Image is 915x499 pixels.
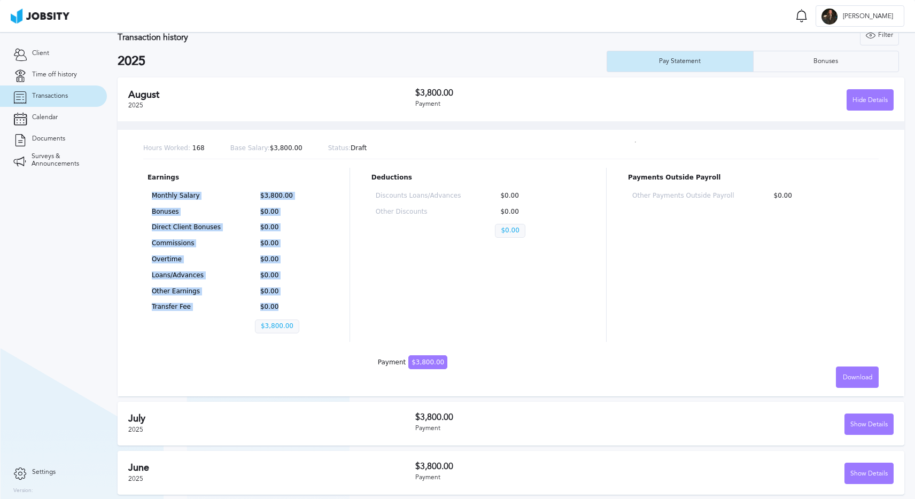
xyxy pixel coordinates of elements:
div: Pay Statement [654,58,706,65]
p: Monthly Salary [152,192,221,200]
button: Hide Details [847,89,894,111]
h3: $3,800.00 [415,462,654,471]
p: Loans/Advances [152,272,221,279]
span: Base Salary: [230,144,270,152]
p: $0.00 [255,224,324,231]
p: 168 [143,145,205,152]
button: Show Details [844,463,894,484]
div: Payment [378,359,447,367]
span: Documents [32,135,65,143]
span: Download [843,374,872,381]
h2: July [128,413,415,424]
p: Bonuses [152,208,221,216]
span: Status: [328,144,351,152]
h3: Transaction history [118,33,545,42]
span: Client [32,50,49,57]
h2: June [128,462,415,473]
p: $0.00 [769,192,870,200]
button: Filter [860,24,899,45]
p: $0.00 [495,208,580,216]
p: Earnings [148,174,328,182]
p: $0.00 [255,208,324,216]
span: Transactions [32,92,68,100]
p: $0.00 [255,288,324,295]
span: Settings [32,469,56,476]
button: G[PERSON_NAME] [816,5,904,27]
p: Draft [328,145,367,152]
p: Other Earnings [152,288,221,295]
div: G [821,9,838,25]
div: Hide Details [847,90,893,111]
p: Overtime [152,256,221,263]
div: Show Details [845,414,893,435]
p: $0.00 [255,240,324,247]
span: Hours Worked: [143,144,190,152]
p: Deductions [371,174,585,182]
p: $3,800.00 [255,319,299,333]
h2: August [128,89,415,100]
span: Surveys & Announcements [32,153,94,168]
div: Payment [415,425,654,432]
p: $3,800.00 [255,192,324,200]
p: Transfer Fee [152,303,221,311]
p: Discounts Loans/Advances [376,192,461,200]
p: Commissions [152,240,221,247]
span: [PERSON_NAME] [838,13,898,20]
span: 2025 [128,102,143,109]
span: Time off history [32,71,77,79]
button: Download [836,367,879,388]
img: ab4bad089aa723f57921c736e9817d99.png [11,9,69,24]
p: $0.00 [495,224,525,238]
div: Filter [860,25,898,46]
span: Calendar [32,114,58,121]
button: Pay Statement [607,51,753,72]
h3: $3,800.00 [415,412,654,422]
p: Direct Client Bonuses [152,224,221,231]
p: $0.00 [255,303,324,311]
h2: 2025 [118,54,607,69]
div: Payment [415,474,654,481]
p: $0.00 [255,256,324,263]
span: 2025 [128,426,143,433]
p: Other Payments Outside Payroll [632,192,734,200]
button: Show Details [844,414,894,435]
span: $3,800.00 [408,355,447,369]
h3: $3,800.00 [415,88,654,98]
div: Show Details [845,463,893,485]
p: $0.00 [495,192,580,200]
span: 2025 [128,475,143,482]
p: Other Discounts [376,208,461,216]
p: $3,800.00 [230,145,303,152]
div: Bonuses [808,58,843,65]
p: Payments Outside Payroll [628,174,874,182]
p: $0.00 [255,272,324,279]
button: Bonuses [753,51,900,72]
div: Payment [415,100,654,108]
label: Version: [13,488,33,494]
